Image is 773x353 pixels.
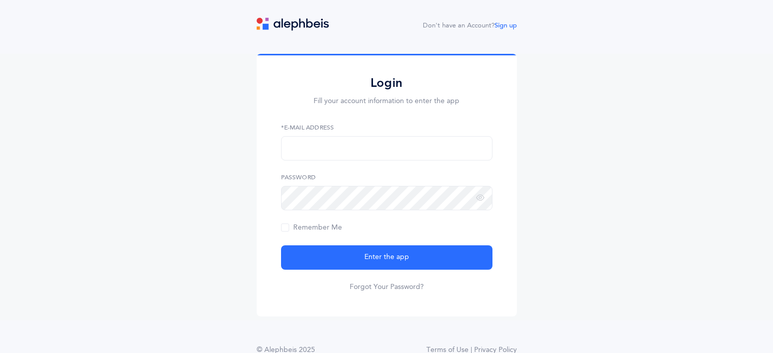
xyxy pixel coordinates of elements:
label: Password [281,173,492,182]
a: Forgot Your Password? [350,282,424,292]
div: Don't have an Account? [423,21,517,31]
p: Fill your account information to enter the app [281,96,492,107]
a: Sign up [494,22,517,29]
span: Enter the app [364,252,409,263]
span: Remember Me [281,223,342,232]
label: *E-Mail Address [281,123,492,132]
h2: Login [281,75,492,91]
img: logo.svg [257,18,329,30]
button: Enter the app [281,245,492,270]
